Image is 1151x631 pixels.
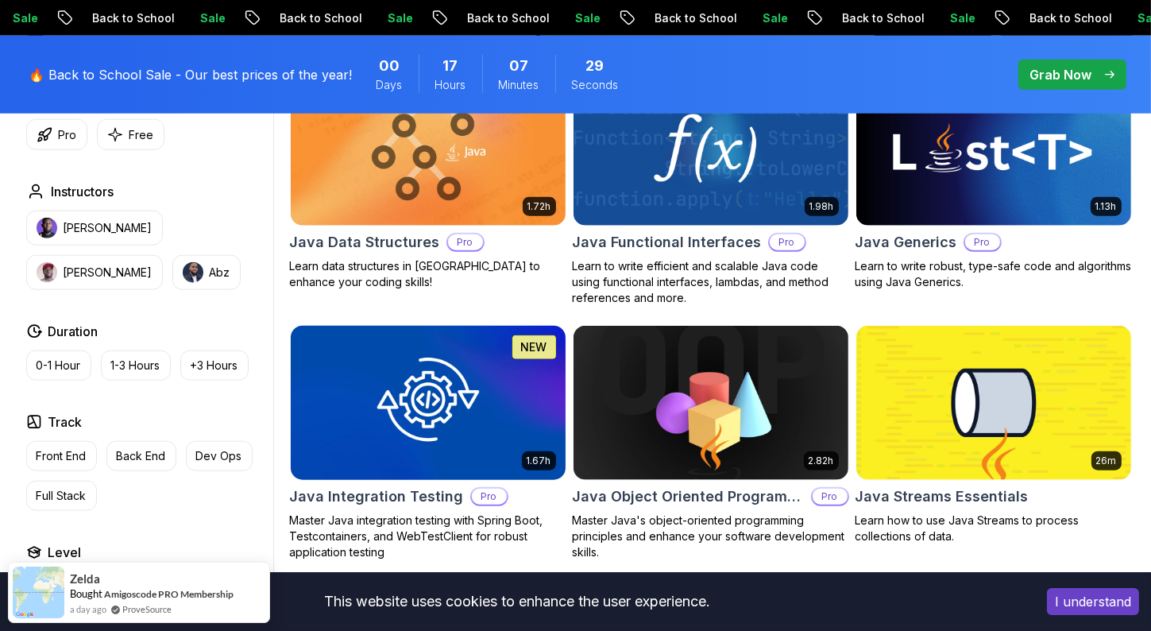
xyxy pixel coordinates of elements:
div: This website uses cookies to enhance the user experience. [12,584,1023,619]
span: 7 Minutes [509,55,528,77]
p: Pro [59,127,77,143]
a: Java Streams Essentials card26mJava Streams EssentialsLearn how to use Java Streams to process co... [856,325,1132,544]
button: instructor img[PERSON_NAME] [26,211,163,246]
p: Back End [117,448,166,464]
h2: Java Functional Interfaces [573,231,762,254]
a: ProveSource [122,602,172,616]
span: Zelda [70,572,100,586]
p: Grab Now [1030,65,1092,84]
p: 1.67h [527,455,551,467]
p: Abz [210,265,230,281]
p: Back to School [1007,10,1115,26]
span: Minutes [499,77,539,93]
button: instructor img[PERSON_NAME] [26,255,163,290]
p: Back to School [70,10,178,26]
p: 1.72h [527,200,551,213]
p: Pro [813,489,848,505]
img: instructor img [37,218,57,238]
button: Back End [106,441,176,471]
p: Back to School [257,10,365,26]
p: Pro [448,234,483,250]
span: 29 Seconds [586,55,604,77]
h2: Track [48,412,83,432]
p: Learn to write efficient and scalable Java code using functional interfaces, lambdas, and method ... [573,258,849,306]
p: 0-1 Hour [37,358,81,374]
img: Java Integration Testing card [284,322,572,483]
button: instructor imgAbz [172,255,241,290]
p: 1-3 Hours [111,358,160,374]
h2: Java Data Structures [290,231,440,254]
img: Java Streams Essentials card [856,326,1131,480]
button: Full Stack [26,481,97,511]
p: 1.13h [1095,200,1117,213]
p: Full Stack [37,488,87,504]
button: Free [97,119,164,150]
a: Java Integration Testing card1.67hNEWJava Integration TestingProMaster Java integration testing w... [290,325,566,560]
h2: Java Generics [856,231,957,254]
p: 26m [1096,455,1117,467]
p: 2.82h [809,455,834,467]
img: provesource social proof notification image [13,567,64,618]
p: Sale [553,10,604,26]
p: Back to School [445,10,553,26]
span: Hours [435,77,466,93]
p: Sale [740,10,791,26]
span: Bought [70,587,102,600]
span: 0 Days [379,55,400,77]
h2: Duration [48,322,98,341]
a: Amigoscode PRO Membership [104,588,234,600]
p: Back to School [820,10,928,26]
p: Master Java's object-oriented programming principles and enhance your software development skills. [573,513,849,560]
button: 0-1 Hour [26,350,91,381]
p: [PERSON_NAME] [64,265,153,281]
p: NEW [521,339,547,355]
button: +3 Hours [180,350,249,381]
a: Java Object Oriented Programming card2.82hJava Object Oriented ProgrammingProMaster Java's object... [573,325,849,560]
a: Java Functional Interfaces card1.98hJava Functional InterfacesProLearn to write efficient and sca... [573,71,849,306]
p: Pro [965,234,1000,250]
p: Free [129,127,154,143]
p: [PERSON_NAME] [64,220,153,236]
img: Java Data Structures card [291,72,566,226]
p: Sale [365,10,416,26]
p: Learn to write robust, type-safe code and algorithms using Java Generics. [856,258,1132,290]
a: Java Generics card1.13hJava GenericsProLearn to write robust, type-safe code and algorithms using... [856,71,1132,290]
p: Sale [178,10,229,26]
span: Days [377,77,403,93]
p: Pro [770,234,805,250]
p: Back to School [632,10,740,26]
img: instructor img [183,262,203,283]
p: Learn how to use Java Streams to process collections of data. [856,513,1132,544]
img: Java Generics card [856,72,1131,226]
h2: Java Integration Testing [290,486,464,508]
p: 🔥 Back to School Sale - Our best prices of the year! [29,65,353,84]
p: Sale [928,10,979,26]
p: Learn data structures in [GEOGRAPHIC_DATA] to enhance your coding skills! [290,258,566,290]
p: Pro [472,489,507,505]
img: Java Functional Interfaces card [574,72,848,226]
h2: Instructors [52,182,114,201]
h2: Java Streams Essentials [856,486,1029,508]
h2: Java Object Oriented Programming [573,486,805,508]
span: a day ago [70,602,106,616]
p: 1.98h [809,200,834,213]
span: 17 Hours [443,55,458,77]
p: +3 Hours [191,358,238,374]
img: Java Object Oriented Programming card [574,326,848,480]
button: Front End [26,441,97,471]
p: Dev Ops [196,448,242,464]
img: instructor img [37,262,57,283]
button: Dev Ops [186,441,253,471]
button: 1-3 Hours [101,350,171,381]
a: Java Data Structures card1.72hJava Data StructuresProLearn data structures in [GEOGRAPHIC_DATA] t... [290,71,566,290]
button: Pro [26,119,87,150]
button: Accept cookies [1047,588,1139,615]
p: Front End [37,448,87,464]
h2: Level [48,543,82,562]
p: Master Java integration testing with Spring Boot, Testcontainers, and WebTestClient for robust ap... [290,513,566,560]
span: Seconds [572,77,619,93]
